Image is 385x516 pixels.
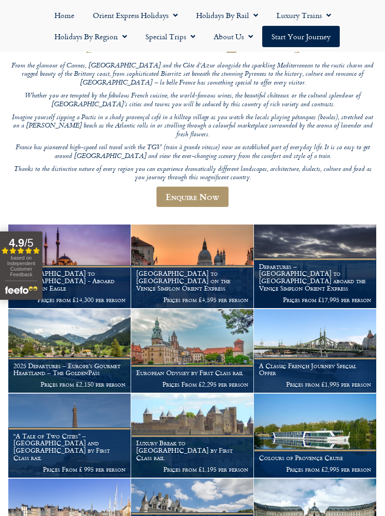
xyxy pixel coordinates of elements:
p: Prices from £17,995 per person [259,296,371,304]
p: Prices from £1,195 per person [136,466,248,473]
a: Luxury Trains [267,5,340,26]
a: Start your Journey [262,26,340,47]
h1: European Odyssey by First Class rail [136,369,248,376]
h1: [GEOGRAPHIC_DATA] to [GEOGRAPHIC_DATA] - Aboard the Golden Eagle [13,270,126,291]
p: Thanks to the distinctive nature of every region you can experience dramatically different landsc... [8,165,377,182]
p: Whether you are tempted by the fabulous French cuisine, the world-famous wines, the beautiful châ... [8,92,377,109]
a: [GEOGRAPHIC_DATA] to [GEOGRAPHIC_DATA] - Aboard the Golden Eagle Prices from £14,300 per person [8,225,131,309]
a: Luxury Break to [GEOGRAPHIC_DATA] by First Class rail Prices from £1,195 per person [131,394,254,478]
h1: “A Tale of Two Cities” – [GEOGRAPHIC_DATA] and [GEOGRAPHIC_DATA] by First Class rail [13,432,126,461]
h1: [GEOGRAPHIC_DATA] to [GEOGRAPHIC_DATA] on the Venice Simplon Orient Express [136,270,248,291]
p: Prices From £2,295 per person [136,381,248,388]
img: Orient Express Special Venice compressed [131,225,253,308]
a: [GEOGRAPHIC_DATA] to [GEOGRAPHIC_DATA] on the Venice Simplon Orient Express Prices from £4,595 pe... [131,225,254,309]
h1: A Classic French Journey Special Offer [259,362,371,377]
h1: Colours of Provence Cruise [259,454,371,461]
p: Prices from £2,150 per person [13,381,126,388]
a: Departures – [GEOGRAPHIC_DATA] to [GEOGRAPHIC_DATA] aboard the Venice Simplon Orient Express Pric... [254,225,377,309]
a: Holidays by Rail [187,5,267,26]
h1: 2025 Departures – Europe’s Gourmet Heartland – The GoldenPass [13,362,126,377]
p: Prices from £4,595 per person [136,296,248,304]
a: A Classic French Journey Special Offer Prices from £1,995 per person [254,309,377,393]
nav: Menu [5,5,380,47]
a: Colours of Provence Cruise Prices from £2,995 per person [254,394,377,478]
a: “A Tale of Two Cities” – [GEOGRAPHIC_DATA] and [GEOGRAPHIC_DATA] by First Class rail Prices From ... [8,394,131,478]
a: Holidays by Region [45,26,136,47]
h1: [GEOGRAPHIC_DATA] [8,31,377,53]
a: Orient Express Holidays [84,5,187,26]
a: Special Trips [136,26,205,47]
h1: Luxury Break to [GEOGRAPHIC_DATA] by First Class rail [136,439,248,461]
a: About Us [205,26,262,47]
a: Enquire Now [156,187,229,207]
p: Prices from £1,995 per person [259,381,371,388]
a: 2025 Departures – Europe’s Gourmet Heartland – The GoldenPass Prices from £2,150 per person [8,309,131,393]
a: European Odyssey by First Class rail Prices From £2,295 per person [131,309,254,393]
h1: Departures – [GEOGRAPHIC_DATA] to [GEOGRAPHIC_DATA] aboard the Venice Simplon Orient Express [259,263,371,292]
p: Prices From £ 995 per person [13,466,126,473]
p: Imagine yourself sipping a Pastis in a shady provençal café in a hilltop village as you watch the... [8,114,377,140]
p: France has pioneered high-speed rail travel with the TGV (train à grande vitesse) now an establis... [8,144,377,161]
p: From the glamour of Cannes, [GEOGRAPHIC_DATA] and the Côte d’Azur alongside the sparkling Mediter... [8,62,377,88]
p: Prices from £2,995 per person [259,466,371,473]
p: Prices from £14,300 per person [13,296,126,304]
a: Home [45,5,84,26]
